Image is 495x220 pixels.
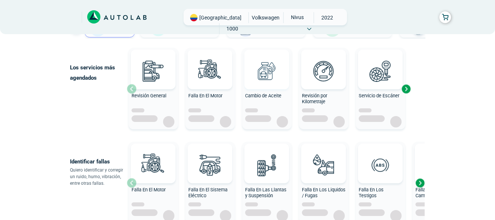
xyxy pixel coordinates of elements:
span: Falla En Los Liquidos / Fugas [302,187,346,199]
img: cambio_de_aceite-v3.svg [251,55,283,87]
div: Next slide [414,177,425,188]
span: VOLKSWAGEN [252,12,280,23]
span: Revisión General [132,93,166,98]
img: diagnostic_diagnostic_abs-v3.svg [364,149,396,181]
span: Falla En El Motor [188,93,222,98]
span: NIVUS [284,12,310,22]
button: Revisión por Kilometraje [299,48,348,129]
span: 1000 [219,23,245,34]
p: Quiero identificar y corregir un ruido, humo, vibración, entre otras fallas. [70,167,127,187]
button: Cambio de Aceite [242,48,292,129]
img: AD0BCuuxAAAAAElFTkSuQmCC [313,145,335,167]
button: Falla En El Motor [185,48,235,129]
div: Next slide [400,83,411,94]
span: Servicio de Escáner [359,93,399,98]
p: Los servicios más agendados [70,62,127,83]
img: AD0BCuuxAAAAAElFTkSuQmCC [256,145,278,167]
img: diagnostic_suspension-v3.svg [251,149,283,181]
img: diagnostic_caja-de-cambios-v3.svg [421,149,453,181]
p: Identificar fallas [70,156,127,167]
span: Falla En Las Llantas y Suspensión [245,187,287,199]
img: AD0BCuuxAAAAAElFTkSuQmCC [369,51,391,73]
button: Servicio de Escáner [356,48,405,129]
img: diagnostic_engine-v3.svg [137,149,169,181]
img: revision_por_kilometraje-v3.svg [307,55,340,87]
span: Cambio de Aceite [245,93,281,98]
span: Falla En El Motor [132,187,166,192]
img: AD0BCuuxAAAAAElFTkSuQmCC [199,51,221,73]
span: Revisión por Kilometraje [302,93,327,105]
img: AD0BCuuxAAAAAElFTkSuQmCC [199,145,221,167]
img: AD0BCuuxAAAAAElFTkSuQmCC [142,145,164,167]
span: 2022 [314,12,340,23]
img: AD0BCuuxAAAAAElFTkSuQmCC [142,51,164,73]
img: diagnostic_engine-v3.svg [194,55,226,87]
img: AD0BCuuxAAAAAElFTkSuQmCC [256,51,278,73]
img: revision_general-v3.svg [137,55,169,87]
img: diagnostic_bombilla-v3.svg [194,149,226,181]
button: Revisión General [129,48,178,129]
span: Falla En El Sistema Eléctrico [188,187,228,199]
span: Falla En La Caja de Cambio [415,187,454,199]
img: diagnostic_gota-de-sangre-v3.svg [307,149,340,181]
img: Flag of COLOMBIA [190,14,197,21]
img: escaner-v3.svg [364,55,396,87]
img: AD0BCuuxAAAAAElFTkSuQmCC [369,145,391,167]
span: Falla En Los Testigos [359,187,384,199]
img: AD0BCuuxAAAAAElFTkSuQmCC [313,51,335,73]
span: [GEOGRAPHIC_DATA] [199,14,241,21]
